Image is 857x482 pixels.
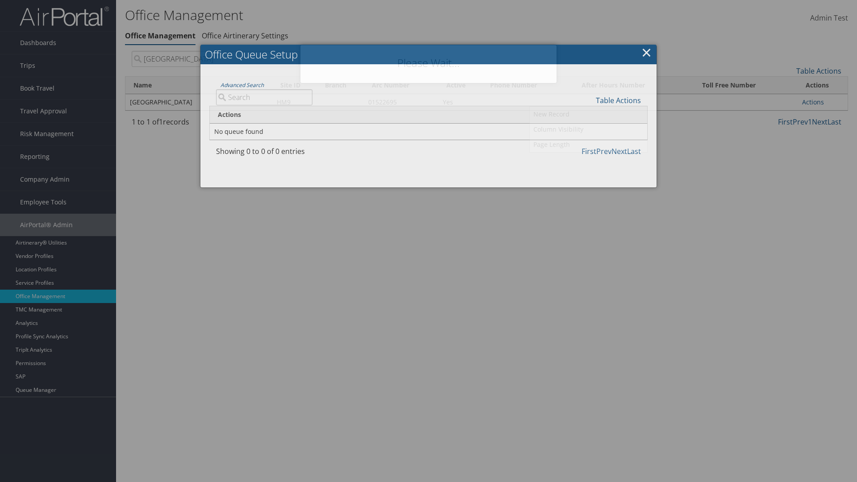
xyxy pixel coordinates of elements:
a: × [641,43,652,61]
a: Table Actions [596,96,641,105]
td: No queue found [210,124,647,140]
h2: Office Queue Setup [200,45,657,64]
a: Advanced Search [220,81,264,89]
div: Showing 0 to 0 of 0 entries [216,146,312,161]
input: Advanced Search [216,89,312,105]
a: Next [612,146,627,156]
a: New Record [530,107,647,122]
a: Last [627,146,641,156]
a: First [582,146,596,156]
a: Column Visibility [530,122,647,137]
a: Prev [596,146,612,156]
a: Page Length [530,137,647,152]
th: Actions [210,106,647,124]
